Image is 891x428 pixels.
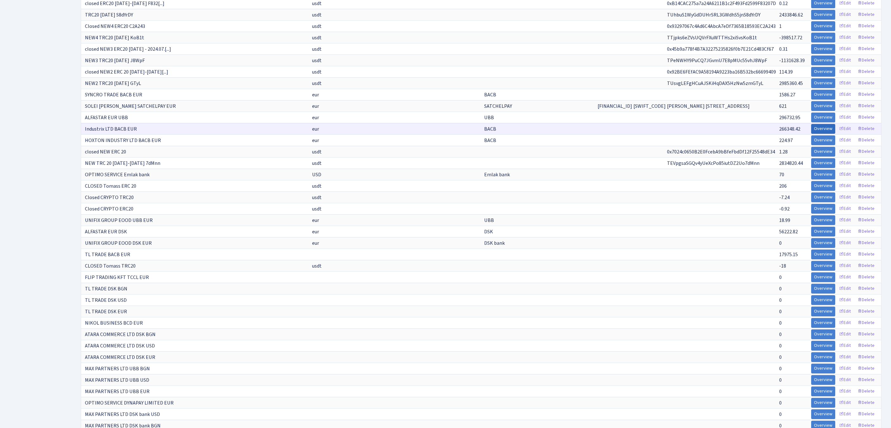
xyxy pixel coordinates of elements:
[836,295,854,305] a: Edit
[855,78,877,88] a: Delete
[779,399,782,406] span: 0
[811,341,835,351] a: Overview
[484,228,493,235] span: DSK
[836,250,854,259] a: Edit
[312,228,319,235] span: eur
[85,11,133,18] span: TRC20 [DATE] S8dYrDY
[811,318,835,328] a: Overview
[811,250,835,259] a: Overview
[667,68,776,75] span: 0x92BE6FEfAC9A58194A9223ba16B532bc66699409
[779,354,782,361] span: 0
[779,160,803,167] span: 2834820.44
[484,126,496,133] span: BACB
[811,192,835,202] a: Overview
[811,44,835,54] a: Overview
[836,55,854,65] a: Edit
[836,101,854,111] a: Edit
[85,297,127,304] span: TL TRADE DSK USD
[85,342,155,349] span: ATARA COMMERCE LTD DSK USD
[85,377,149,384] span: MAX PARTNERS LTD UBB USD
[312,160,322,167] span: usdt
[836,318,854,328] a: Edit
[855,55,877,65] a: Delete
[811,295,835,305] a: Overview
[779,23,782,30] span: 1
[779,274,782,281] span: 0
[855,386,877,396] a: Delete
[811,364,835,373] a: Overview
[85,205,133,212] span: Closed CRYPTO ERC20
[836,341,854,351] a: Edit
[836,398,854,408] a: Edit
[85,148,126,155] span: closed NEW ERC 20
[779,365,782,372] span: 0
[667,148,775,155] span: 0x7024c0650B2E0FcebA9bBfeFbdDf12F25548dE34
[312,183,322,190] span: usdt
[836,386,854,396] a: Edit
[811,352,835,362] a: Overview
[836,124,854,134] a: Edit
[85,80,141,87] span: NEW2 TRC20 [DATE] GTyL
[811,21,835,31] a: Overview
[484,114,494,121] span: UBB
[312,263,322,269] span: usdt
[85,126,137,133] span: Industrix LTD BACB EUR
[667,34,757,41] span: TTjpks6eZVsUQVrFXuWTTHs2xiSvsKoB1t
[779,217,790,224] span: 18.99
[85,57,145,64] span: NEW3 TRC20 [DATE] J8WpF
[85,217,153,224] span: UNIFIX GROUP EOOD UBB EUR
[779,320,782,327] span: 0
[312,126,319,133] span: eur
[484,217,494,224] span: UBB
[779,91,795,98] span: 1586.27
[811,227,835,237] a: Overview
[811,272,835,282] a: Overview
[836,227,854,237] a: Edit
[836,147,854,157] a: Edit
[811,135,835,145] a: Overview
[85,46,171,53] span: closed NEW3 ERC20 [DATE] - 2024.07.[...]
[811,398,835,408] a: Overview
[836,90,854,100] a: Edit
[811,409,835,419] a: Overview
[836,215,854,225] a: Edit
[811,170,835,179] a: Overview
[836,33,854,42] a: Edit
[836,78,854,88] a: Edit
[836,67,854,77] a: Edit
[855,329,877,339] a: Delete
[811,124,835,134] a: Overview
[312,91,319,98] span: eur
[855,261,877,271] a: Delete
[484,137,496,144] span: BACB
[633,103,666,110] span: [SWIFT_CODE]
[484,91,496,98] span: BACB
[779,205,790,212] span: -0.92
[836,181,854,191] a: Edit
[855,318,877,328] a: Delete
[85,308,127,315] span: TL TRADE DSK EUR
[811,90,835,100] a: Overview
[836,10,854,20] a: Edit
[855,135,877,145] a: Delete
[85,68,168,75] span: closed NEW2 ERC 20 [DATE]-[DATE][...]
[779,68,793,75] span: 114.39
[667,80,763,87] span: TUsvgLEFgHCuAJSKiHqDAX5HzNw5zmGTyL
[312,80,322,87] span: usdt
[836,307,854,316] a: Edit
[85,320,143,327] span: NIKOL BUSINESS BCD EUR
[811,307,835,316] a: Overview
[312,11,322,18] span: usdt
[779,194,790,201] span: -7.24
[855,307,877,316] a: Delete
[85,263,136,269] span: CLOSED Tomass TRC20
[85,183,136,190] span: CLOSED Tomass ERC 20
[85,251,130,258] span: TL TRADE BACB EUR
[312,137,319,144] span: eur
[855,21,877,31] a: Delete
[85,228,127,235] span: ALFASTAR EUR DSK
[779,388,782,395] span: 0
[779,285,782,292] span: 0
[779,171,784,178] span: 70
[85,331,156,338] span: ATARA COMMERCE LTD DSK BGN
